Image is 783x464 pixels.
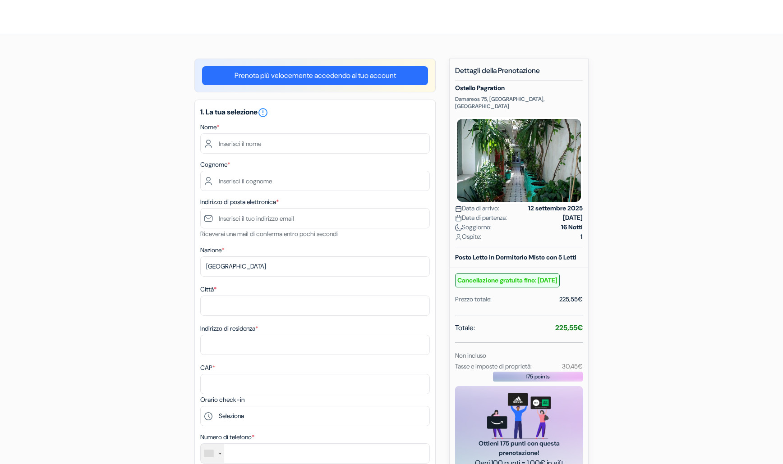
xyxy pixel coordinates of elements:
[455,362,532,370] small: Tasse e imposte di proprietà:
[455,96,583,110] p: Damareos 75, [GEOGRAPHIC_DATA], [GEOGRAPHIC_DATA]
[455,273,560,287] small: Cancellazione gratuita fino: [DATE]
[455,223,492,232] span: Soggiorno:
[200,432,254,442] label: Numero di telefono
[200,208,430,228] input: Inserisci il tuo indirizzo email
[563,213,583,223] strong: [DATE]
[11,9,124,25] img: OstelliDellaGioventu.com
[200,197,279,207] label: Indirizzo di posta elettronica
[200,107,430,118] h5: 1. La tua selezione
[455,232,481,241] span: Ospite:
[200,363,215,373] label: CAP
[200,395,244,405] label: Orario check-in
[455,84,583,92] h5: Ostello Pagration
[559,295,583,304] div: 225,55€
[528,204,583,213] strong: 12 settembre 2025
[455,351,486,359] small: Non incluso
[580,232,583,241] strong: 1
[258,107,268,118] i: error_outline
[455,215,462,222] img: calendar.svg
[200,230,338,238] small: Riceverai una mail di conferma entro pochi secondi
[455,213,507,223] span: Data di partenza:
[200,246,224,255] label: Nazione
[466,439,572,458] span: Ottieni 175 punti con questa prenotazione!
[455,66,583,81] h5: Dettagli della Prenotazione
[200,160,230,169] label: Cognome
[455,295,492,304] div: Prezzo totale:
[200,285,216,294] label: Città
[487,393,551,439] img: gift_card_hero_new.png
[562,362,583,370] small: 30,45€
[202,66,428,85] a: Prenota più velocemente accedendo al tuo account
[455,205,462,212] img: calendar.svg
[555,323,583,332] strong: 225,55€
[526,373,550,381] span: 175 points
[455,234,462,241] img: user_icon.svg
[258,107,268,117] a: error_outline
[455,253,576,261] b: Posto Letto in Dormitorio Misto con 5 Letti
[455,204,499,213] span: Data di arrivo:
[455,224,462,231] img: moon.svg
[200,123,219,132] label: Nome
[200,324,258,333] label: Indirizzo di residenza
[200,171,430,191] input: Inserisci il cognome
[455,323,475,333] span: Totale:
[561,223,583,232] strong: 16 Notti
[200,133,430,154] input: Inserisci il nome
